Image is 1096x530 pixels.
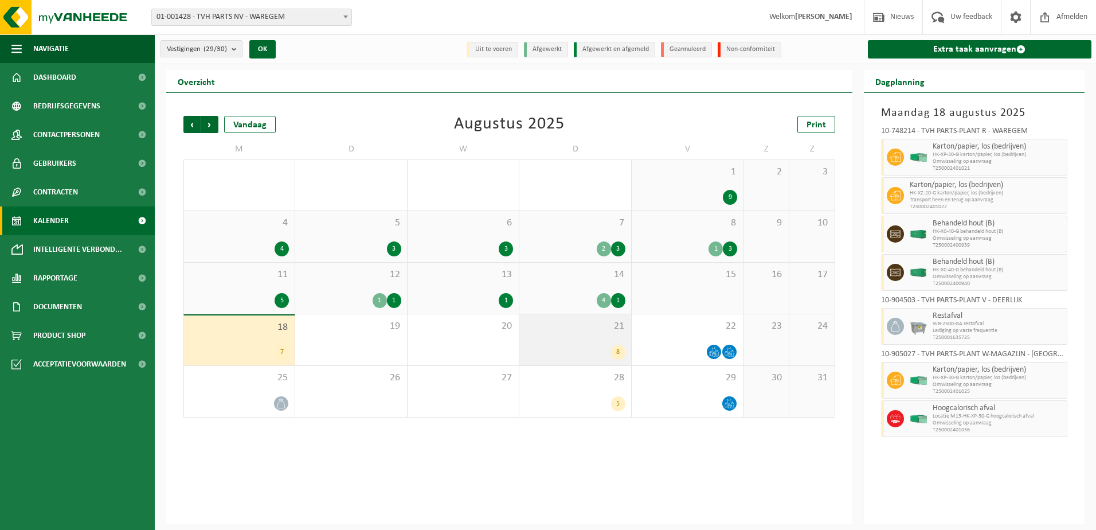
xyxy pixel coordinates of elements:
[910,318,927,335] img: WB-2500-GAL-GY-01
[795,320,829,333] span: 24
[723,190,737,205] div: 9
[33,92,100,120] span: Bedrijfsgegevens
[152,9,351,25] span: 01-001428 - TVH PARTS NV - WAREGEM
[413,372,513,384] span: 27
[933,381,1064,388] span: Omwisseling op aanvraag
[910,415,927,423] img: HK-XP-30-GN-00
[797,116,835,133] a: Print
[933,334,1064,341] span: T250001635725
[743,139,789,159] td: Z
[933,235,1064,242] span: Omwisseling op aanvraag
[795,166,829,178] span: 3
[190,217,289,229] span: 4
[749,320,783,333] span: 23
[933,388,1064,395] span: T250002401025
[33,264,77,293] span: Rapportage
[301,217,401,229] span: 5
[611,293,625,308] div: 1
[661,42,712,57] li: Geannuleerd
[249,40,276,59] button: OK
[933,375,1064,381] span: HK-XP-30-G karton/papier, los (bedrijven)
[183,139,295,159] td: M
[933,420,1064,427] span: Omwisseling op aanvraag
[413,320,513,333] span: 20
[499,293,513,308] div: 1
[933,328,1064,334] span: Lediging op vaste frequentie
[183,116,201,133] span: Vorige
[203,45,227,53] count: (29/30)
[637,166,737,178] span: 1
[413,268,513,281] span: 13
[881,127,1068,139] div: 10-748214 - TVH PARTS-PLANT R - WAREGEM
[275,345,289,360] div: 7
[933,219,1064,228] span: Behandeld hout (B)
[275,241,289,256] div: 4
[519,139,631,159] td: D
[611,345,625,360] div: 8
[637,372,737,384] span: 29
[301,372,401,384] span: 26
[718,42,781,57] li: Non-conformiteit
[868,40,1092,59] a: Extra taak aanvragen
[373,293,387,308] div: 1
[161,40,242,57] button: Vestigingen(29/30)
[795,268,829,281] span: 17
[933,311,1064,321] span: Restafval
[795,372,829,384] span: 31
[933,242,1064,249] span: T250002400939
[524,42,568,57] li: Afgewerkt
[789,139,835,159] td: Z
[525,320,625,333] span: 21
[33,63,76,92] span: Dashboard
[33,293,82,321] span: Documenten
[933,151,1064,158] span: HK-XP-30-G karton/papier, los (bedrijven)
[933,228,1064,235] span: HK-XC-40-G behandeld hout (B)
[795,217,829,229] span: 10
[301,268,401,281] span: 12
[295,139,407,159] td: D
[933,267,1064,274] span: HK-XC-40-G behandeld hout (B)
[33,350,126,379] span: Acceptatievoorwaarden
[910,230,927,239] img: HK-XC-40-GN-00
[597,293,611,308] div: 4
[201,116,218,133] span: Volgende
[611,396,625,411] div: 5
[33,120,100,149] span: Contactpersonen
[190,321,289,334] span: 18
[723,241,737,256] div: 3
[933,427,1064,434] span: T250002401056
[574,42,655,57] li: Afgewerkt en afgemeld
[749,268,783,281] span: 16
[190,268,289,281] span: 11
[910,153,927,162] img: HK-XP-30-GN-00
[910,181,1064,190] span: Karton/papier, los (bedrijven)
[933,413,1064,420] span: Locatie M13-HK-XP-30-G hoogcalorisch afval
[749,217,783,229] span: 9
[933,142,1064,151] span: Karton/papier, los (bedrijven)
[881,297,1068,308] div: 10-904503 - TVH PARTS-PLANT V - DEERLIJK
[910,204,1064,211] span: T250002401022
[33,149,76,178] span: Gebruikers
[525,372,625,384] span: 28
[597,241,611,256] div: 2
[33,321,85,350] span: Product Shop
[933,321,1064,328] span: WB-2500-GA restafval
[933,158,1064,165] span: Omwisseling op aanvraag
[933,274,1064,280] span: Omwisseling op aanvraag
[749,372,783,384] span: 30
[275,293,289,308] div: 5
[933,404,1064,413] span: Hoogcalorisch afval
[933,280,1064,287] span: T250002400940
[632,139,743,159] td: V
[454,116,565,133] div: Augustus 2025
[33,206,69,235] span: Kalender
[864,70,936,92] h2: Dagplanning
[408,139,519,159] td: W
[33,178,78,206] span: Contracten
[467,42,518,57] li: Uit te voeren
[33,34,69,63] span: Navigatie
[637,320,737,333] span: 22
[33,235,122,264] span: Intelligente verbond...
[387,293,401,308] div: 1
[709,241,723,256] div: 1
